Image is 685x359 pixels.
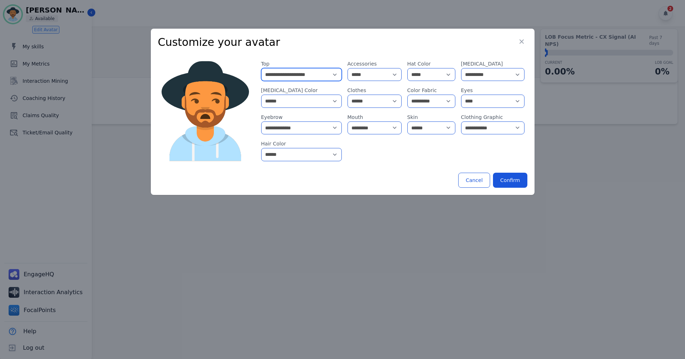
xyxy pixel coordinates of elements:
[261,60,342,67] span: Top
[261,114,342,121] span: Eyebrow
[458,173,490,188] button: Cancel
[348,114,402,121] span: Mouth
[158,36,527,49] h2: Customize your avatar
[348,60,402,67] span: Accessories
[261,140,342,147] span: Hair Color
[461,114,524,121] span: Clothing Graphic
[407,114,455,121] span: Skin
[493,173,527,188] button: Confirm
[461,87,524,94] span: Eyes
[348,87,402,94] span: Clothes
[461,60,524,67] span: [MEDICAL_DATA]
[407,60,455,67] span: Hat Color
[261,87,342,94] span: [MEDICAL_DATA] Color
[407,87,455,94] span: Color Fabric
